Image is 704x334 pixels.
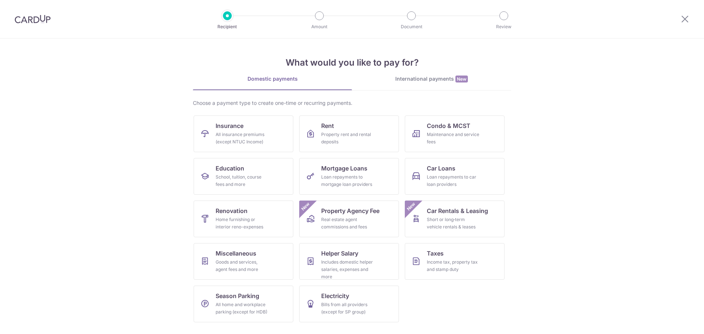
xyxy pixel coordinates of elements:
[477,23,531,30] p: Review
[405,115,505,152] a: Condo & MCSTMaintenance and service fees
[455,76,468,82] span: New
[216,173,268,188] div: School, tuition, course fees and more
[321,164,367,173] span: Mortgage Loans
[299,243,399,280] a: Helper SalaryIncludes domestic helper salaries, expenses and more
[321,291,349,300] span: Electricity
[292,23,346,30] p: Amount
[216,206,247,215] span: Renovation
[405,158,505,195] a: Car LoansLoan repayments to car loan providers
[321,258,374,280] div: Includes domestic helper salaries, expenses and more
[216,291,259,300] span: Season Parking
[299,286,399,322] a: ElectricityBills from all providers (except for SP group)
[427,206,488,215] span: Car Rentals & Leasing
[405,201,417,213] span: New
[194,243,293,280] a: MiscellaneousGoods and services, agent fees and more
[384,23,439,30] p: Document
[321,249,358,258] span: Helper Salary
[299,115,399,152] a: RentProperty rent and rental deposits
[299,158,399,195] a: Mortgage LoansLoan repayments to mortgage loan providers
[15,15,51,23] img: CardUp
[321,173,374,188] div: Loan repayments to mortgage loan providers
[321,301,374,316] div: Bills from all providers (except for SP group)
[300,201,312,213] span: New
[194,286,293,322] a: Season ParkingAll home and workplace parking (except for HDB)
[200,23,254,30] p: Recipient
[193,75,352,82] div: Domestic payments
[405,201,505,237] a: Car Rentals & LeasingShort or long‑term vehicle rentals & leasesNew
[16,5,32,12] span: Help
[194,201,293,237] a: RenovationHome furnishing or interior reno-expenses
[321,121,334,130] span: Rent
[216,131,268,146] div: All insurance premiums (except NTUC Income)
[405,243,505,280] a: TaxesIncome tax, property tax and stamp duty
[216,121,243,130] span: Insurance
[427,173,480,188] div: Loan repayments to car loan providers
[216,301,268,316] div: All home and workplace parking (except for HDB)
[427,249,444,258] span: Taxes
[427,216,480,231] div: Short or long‑term vehicle rentals & leases
[194,158,293,195] a: EducationSchool, tuition, course fees and more
[321,131,374,146] div: Property rent and rental deposits
[427,164,455,173] span: Car Loans
[321,216,374,231] div: Real estate agent commissions and fees
[321,206,379,215] span: Property Agency Fee
[194,115,293,152] a: InsuranceAll insurance premiums (except NTUC Income)
[352,75,511,83] div: International payments
[216,249,256,258] span: Miscellaneous
[427,121,470,130] span: Condo & MCST
[216,216,268,231] div: Home furnishing or interior reno-expenses
[427,131,480,146] div: Maintenance and service fees
[193,99,511,107] div: Choose a payment type to create one-time or recurring payments.
[216,164,244,173] span: Education
[427,258,480,273] div: Income tax, property tax and stamp duty
[193,56,511,69] h4: What would you like to pay for?
[216,258,268,273] div: Goods and services, agent fees and more
[299,201,399,237] a: Property Agency FeeReal estate agent commissions and feesNew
